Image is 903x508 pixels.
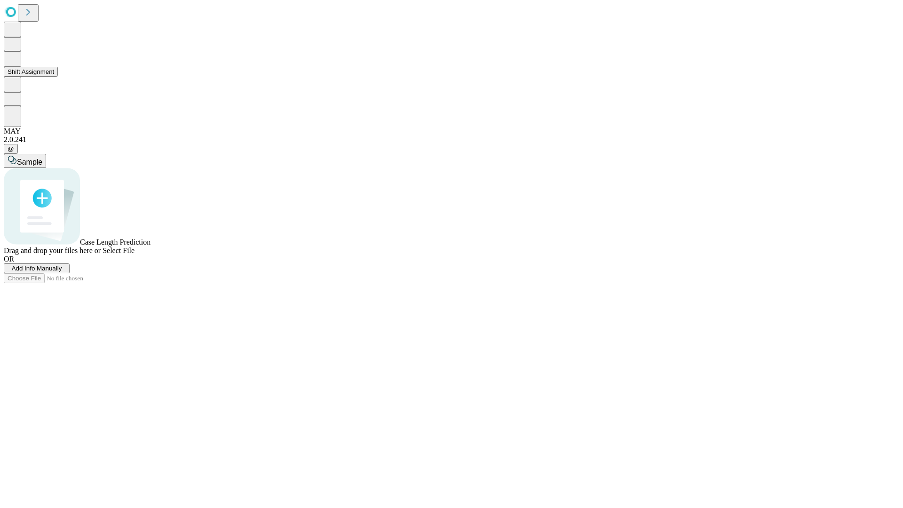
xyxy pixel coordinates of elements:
[4,127,899,135] div: MAY
[4,135,899,144] div: 2.0.241
[4,144,18,154] button: @
[4,263,70,273] button: Add Info Manually
[4,67,58,77] button: Shift Assignment
[8,145,14,152] span: @
[4,246,101,254] span: Drag and drop your files here or
[80,238,150,246] span: Case Length Prediction
[4,154,46,168] button: Sample
[17,158,42,166] span: Sample
[103,246,135,254] span: Select File
[12,265,62,272] span: Add Info Manually
[4,255,14,263] span: OR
